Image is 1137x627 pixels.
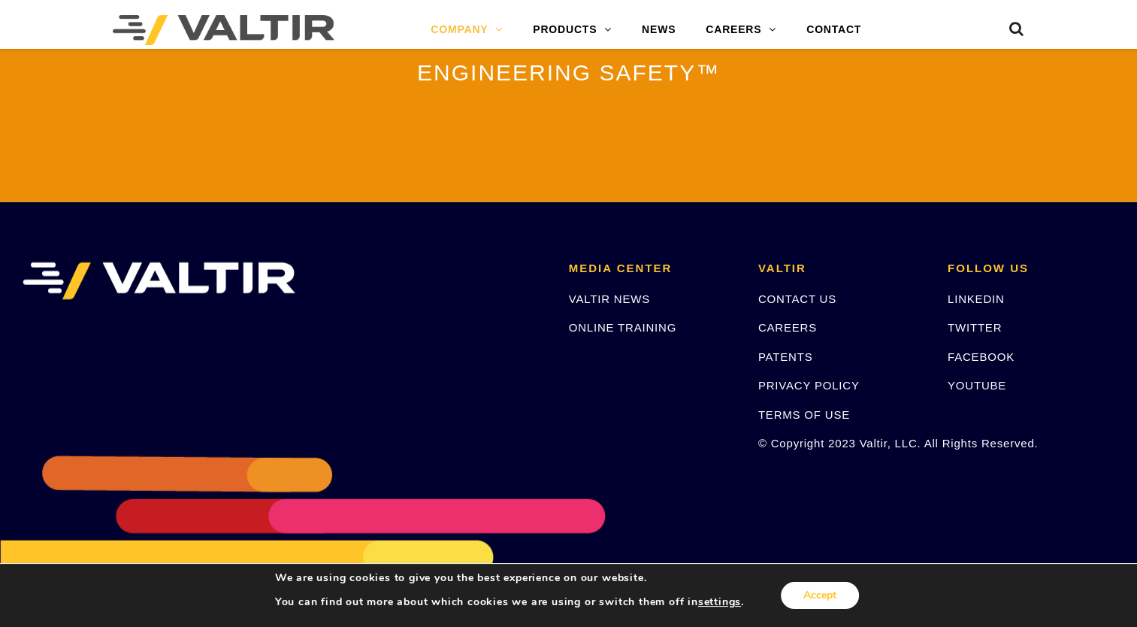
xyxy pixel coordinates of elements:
[948,379,1006,392] a: YOUTUBE
[758,379,860,392] a: PRIVACY POLICY
[569,292,650,305] a: VALTIR NEWS
[948,262,1114,275] h2: FOLLOW US
[275,595,744,609] p: You can find out more about which cookies we are using or switch them off in .
[518,15,627,45] a: PRODUCTS
[948,350,1015,363] a: FACEBOOK
[758,408,850,421] a: TERMS OF USE
[691,15,791,45] a: CAREERS
[416,15,518,45] a: COMPANY
[758,435,925,452] p: © Copyright 2023 Valtir, LLC. All Rights Reserved.
[791,15,876,45] a: CONTACT
[781,582,859,609] button: Accept
[758,350,813,363] a: PATENTS
[569,262,736,275] h2: MEDIA CENTER
[417,60,720,85] span: ENGINEERING SAFETY™
[23,262,295,300] img: VALTIR
[113,15,334,45] img: Valtir
[698,595,741,609] button: settings
[275,571,744,585] p: We are using cookies to give you the best experience on our website.
[758,292,836,305] a: CONTACT US
[758,262,925,275] h2: VALTIR
[948,292,1005,305] a: LINKEDIN
[569,321,676,334] a: ONLINE TRAINING
[948,321,1002,334] a: TWITTER
[758,321,817,334] a: CAREERS
[627,15,691,45] a: NEWS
